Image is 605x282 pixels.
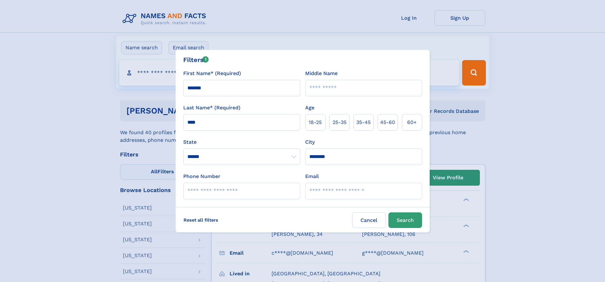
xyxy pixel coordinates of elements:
[305,138,315,146] label: City
[305,70,338,77] label: Middle Name
[333,119,346,126] span: 25‑35
[407,119,417,126] span: 60+
[183,104,240,112] label: Last Name* (Required)
[305,104,314,112] label: Age
[356,119,371,126] span: 35‑45
[183,138,300,146] label: State
[183,173,220,180] label: Phone Number
[179,212,222,228] label: Reset all filters
[309,119,322,126] span: 18‑25
[305,173,319,180] label: Email
[183,55,209,65] div: Filters
[352,212,386,228] label: Cancel
[388,212,422,228] button: Search
[380,119,395,126] span: 45‑60
[183,70,241,77] label: First Name* (Required)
